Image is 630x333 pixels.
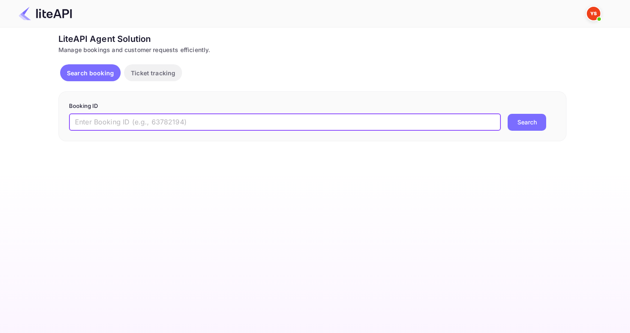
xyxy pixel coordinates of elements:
p: Booking ID [69,102,556,110]
input: Enter Booking ID (e.g., 63782194) [69,114,501,131]
div: Manage bookings and customer requests efficiently. [58,45,566,54]
img: LiteAPI Logo [19,7,72,20]
img: Yandex Support [587,7,600,20]
p: Search booking [67,69,114,77]
div: LiteAPI Agent Solution [58,33,566,45]
p: Ticket tracking [131,69,175,77]
button: Search [508,114,546,131]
